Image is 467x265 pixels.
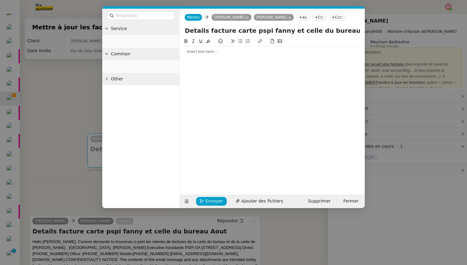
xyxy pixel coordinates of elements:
span: Common [111,50,177,58]
span: Ajouter des fichiers [241,198,283,205]
nz-tag: [PERSON_NAME] [254,14,294,21]
span: Fermer [343,198,359,205]
input: Templates [115,12,171,19]
div: Common [102,48,179,60]
nz-tag: [PERSON_NAME] [212,14,251,21]
input: Subject [185,26,360,35]
button: Supprimer [304,197,334,206]
span: Service [111,25,177,32]
span: Manon [187,15,200,19]
button: Fermer [340,197,362,206]
div: Other [102,73,179,85]
span: Other [111,75,177,83]
nz-tag: au [296,14,309,21]
button: Ajouter des fichiers [232,197,287,206]
div: Service [102,23,179,35]
nz-tag: Ccc: [329,14,346,21]
span: Envoyer [205,198,223,205]
button: Envoyer [196,197,227,206]
nz-tag: Cc: [312,14,326,21]
span: Supprimer [308,198,330,205]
